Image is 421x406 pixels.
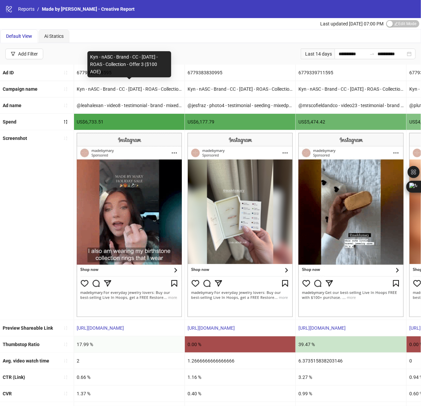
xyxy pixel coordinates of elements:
b: CTR (Link) [3,375,25,380]
span: sort-ascending [63,391,68,396]
div: 1.37 % [74,386,185,402]
b: Screenshot [3,136,27,141]
div: 39.47 % [296,336,406,352]
span: Made by [PERSON_NAME] - Creative Report [42,6,135,12]
b: Avg. video watch time [3,358,49,363]
b: Spend [3,119,16,125]
span: Default View [6,33,32,39]
div: 6779383830995 [185,65,295,81]
span: sort-ascending [63,70,68,75]
div: 17.99 % [74,336,185,352]
li: / [37,5,39,13]
div: 6779383828595 [74,65,185,81]
span: sort-ascending [63,358,68,363]
span: to [369,51,375,57]
div: @mrscofieldandco - video23 - testimonial - brand - minijewelrycase - PDP - MBM645754 - [DATE] - Copy [296,97,406,113]
div: Kyn - nASC - Brand - CC - [DATE] - ROAS - Collection - Offer 3 ($100 AOE) [74,81,185,97]
div: 3.27 % [296,369,406,385]
div: 0.99 % [296,386,406,402]
a: [URL][DOMAIN_NAME] [188,325,235,331]
div: 6779339711595 [296,65,406,81]
div: Add Filter [18,51,38,57]
a: [URL][DOMAIN_NAME] [298,325,346,331]
span: sort-ascending [63,103,68,108]
span: Last updated [DATE] 07:00 PM [320,21,383,26]
b: Preview Shareable Link [3,325,53,331]
div: @jesfraz - photo4 - testimonial - seeding - mixedproduct - PDP - MBM1945793 - [DATE] - Copy [185,97,295,113]
span: sort-ascending [63,136,68,141]
b: CVR [3,391,12,396]
b: Campaign name [3,86,38,92]
span: sort-descending [63,119,68,124]
div: Kyn - nASC - Brand - CC - [DATE] - ROAS - Collection - Offer 3 ($100 AOE) [185,81,295,97]
div: 0.66 % [74,369,185,385]
span: swap-right [369,51,375,57]
img: Screenshot 6779383828595 [77,133,182,317]
div: 0.00 % [185,336,295,352]
div: US$6,733.51 [74,114,185,130]
span: sort-ascending [63,342,68,347]
b: Ad ID [3,70,14,75]
div: US$5,474.42 [296,114,406,130]
div: Last 14 days [301,49,335,59]
b: Ad name [3,103,21,108]
span: Ai Statics [44,33,64,39]
div: Kyn - nASC - Brand - CC - [DATE] - ROAS - Collection - Offer 2 (Polish) [296,81,406,97]
button: Add Filter [5,49,43,59]
div: 6.373515838203146 [296,353,406,369]
div: Kyn - nASC - Brand - CC - [DATE] - ROAS - Collection - Offer 3 ($100 AOE) [87,51,171,77]
a: Reports [17,5,36,13]
div: 2 [74,353,185,369]
div: US$6,177.79 [185,114,295,130]
span: sort-ascending [63,375,68,380]
img: Screenshot 6779383830995 [188,133,293,317]
div: @leahalexan - video8 - testimonial - brand - mixedproduct - PDP - MBM1045764 - [DATE] - Copy [74,97,185,113]
span: filter [11,52,15,56]
span: sort-ascending [63,326,68,330]
div: 1.16 % [185,369,295,385]
span: sort-ascending [63,87,68,91]
div: 1.2666666666666666 [185,353,295,369]
div: 0.40 % [185,386,295,402]
a: [URL][DOMAIN_NAME] [77,325,124,331]
img: Screenshot 6779339711595 [298,133,404,317]
b: Thumbstop Ratio [3,342,40,347]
